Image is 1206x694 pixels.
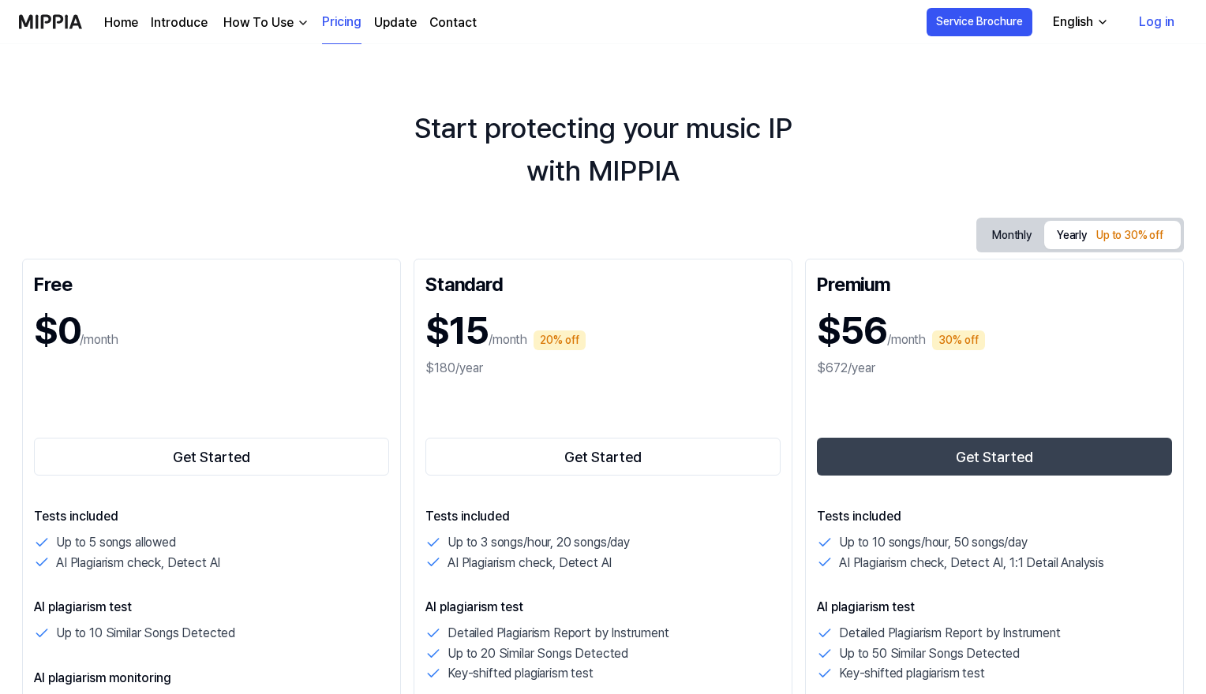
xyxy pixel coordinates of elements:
[220,13,297,32] div: How To Use
[34,598,389,617] p: AI plagiarism test
[1050,13,1096,32] div: English
[887,330,926,349] p: /month
[448,644,628,664] p: Up to 20 Similar Songs Detected
[429,13,477,32] a: Contact
[1092,224,1168,248] div: Up to 30% off
[817,302,887,359] h1: $56
[425,302,489,359] h1: $15
[297,17,309,29] img: down
[839,663,985,684] p: Key-shifted plagiarism test
[448,663,594,684] p: Key-shifted plagiarism test
[220,13,309,32] button: How To Use
[817,598,1172,617] p: AI plagiarism test
[56,532,176,553] p: Up to 5 songs allowed
[534,330,586,350] div: 20% off
[151,13,208,32] a: Introduce
[34,302,80,359] h1: $0
[425,435,781,479] a: Get Started
[425,359,781,378] div: $180/year
[839,532,1028,553] p: Up to 10 songs/hour, 50 songs/day
[34,669,389,688] p: AI plagiarism monitoring
[34,507,389,526] p: Tests included
[839,644,1020,664] p: Up to 50 Similar Songs Detected
[34,271,389,296] div: Free
[56,553,220,573] p: AI Plagiarism check, Detect AI
[425,438,781,476] button: Get Started
[817,359,1172,378] div: $672/year
[817,271,1172,296] div: Premium
[34,438,389,476] button: Get Started
[1044,221,1181,249] button: Yearly
[927,8,1032,36] button: Service Brochure
[1040,6,1118,38] button: English
[56,623,235,644] p: Up to 10 Similar Songs Detected
[425,598,781,617] p: AI plagiarism test
[932,330,985,350] div: 30% off
[322,1,361,44] a: Pricing
[374,13,417,32] a: Update
[839,623,1061,644] p: Detailed Plagiarism Report by Instrument
[448,623,669,644] p: Detailed Plagiarism Report by Instrument
[425,507,781,526] p: Tests included
[489,330,527,349] p: /month
[448,532,630,553] p: Up to 3 songs/hour, 20 songs/day
[839,553,1104,573] p: AI Plagiarism check, Detect AI, 1:1 Detail Analysis
[817,507,1172,526] p: Tests included
[979,221,1044,250] button: Monthly
[425,271,781,296] div: Standard
[80,330,118,349] p: /month
[34,435,389,479] a: Get Started
[817,435,1172,479] a: Get Started
[448,553,612,573] p: AI Plagiarism check, Detect AI
[817,438,1172,476] button: Get Started
[104,13,138,32] a: Home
